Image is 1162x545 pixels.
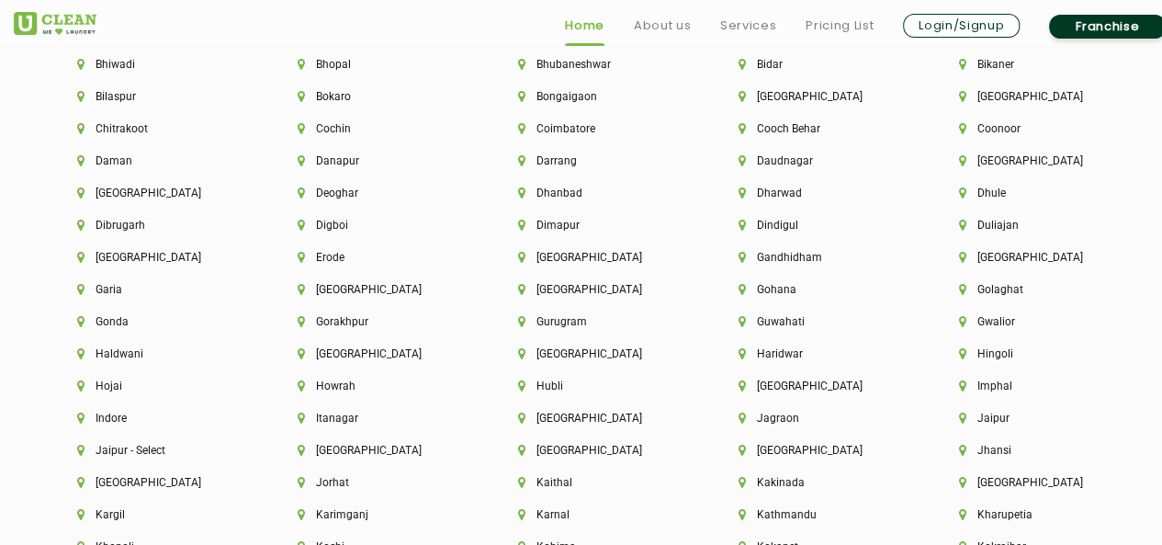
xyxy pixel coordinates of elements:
[739,315,897,328] li: Guwahati
[298,315,456,328] li: Gorakhpur
[959,508,1117,521] li: Kharupetia
[77,251,235,264] li: [GEOGRAPHIC_DATA]
[298,347,456,360] li: [GEOGRAPHIC_DATA]
[518,219,676,232] li: Dimapur
[298,380,456,392] li: Howrah
[518,347,676,360] li: [GEOGRAPHIC_DATA]
[298,476,456,489] li: Jorhat
[959,444,1117,457] li: Jhansi
[14,12,96,35] img: UClean Laundry and Dry Cleaning
[959,58,1117,71] li: Bikaner
[518,476,676,489] li: Kaithal
[77,154,235,167] li: Daman
[739,90,897,103] li: [GEOGRAPHIC_DATA]
[959,90,1117,103] li: [GEOGRAPHIC_DATA]
[518,187,676,199] li: Dhanbad
[298,251,456,264] li: Erode
[959,154,1117,167] li: [GEOGRAPHIC_DATA]
[739,251,897,264] li: Gandhidham
[518,508,676,521] li: Karnal
[959,315,1117,328] li: Gwalior
[518,58,676,71] li: Bhubaneshwar
[298,122,456,135] li: Cochin
[959,476,1117,489] li: [GEOGRAPHIC_DATA]
[903,14,1020,38] a: Login/Signup
[518,283,676,296] li: [GEOGRAPHIC_DATA]
[959,251,1117,264] li: [GEOGRAPHIC_DATA]
[518,90,676,103] li: Bongaigaon
[77,347,235,360] li: Haldwani
[959,412,1117,425] li: Jaipur
[77,219,235,232] li: Dibrugarh
[298,412,456,425] li: Itanagar
[959,187,1117,199] li: Dhule
[298,154,456,167] li: Danapur
[518,412,676,425] li: [GEOGRAPHIC_DATA]
[298,219,456,232] li: Digboi
[959,122,1117,135] li: Coonoor
[565,15,604,37] a: Home
[77,476,235,489] li: [GEOGRAPHIC_DATA]
[634,15,691,37] a: About us
[77,90,235,103] li: Bilaspur
[739,476,897,489] li: Kakinada
[77,444,235,457] li: Jaipur - Select
[739,283,897,296] li: Gohana
[739,122,897,135] li: Cooch Behar
[739,154,897,167] li: Daudnagar
[959,347,1117,360] li: Hingoli
[739,187,897,199] li: Dharwad
[959,283,1117,296] li: Golaghat
[77,283,235,296] li: Garia
[806,15,874,37] a: Pricing List
[518,154,676,167] li: Darrang
[739,58,897,71] li: Bidar
[739,508,897,521] li: Kathmandu
[77,412,235,425] li: Indore
[518,380,676,392] li: Hubli
[77,58,235,71] li: Bhiwadi
[518,251,676,264] li: [GEOGRAPHIC_DATA]
[298,187,456,199] li: Deoghar
[720,15,776,37] a: Services
[77,380,235,392] li: Hojai
[298,90,456,103] li: Bokaro
[77,187,235,199] li: [GEOGRAPHIC_DATA]
[77,122,235,135] li: Chitrakoot
[739,444,897,457] li: [GEOGRAPHIC_DATA]
[739,380,897,392] li: [GEOGRAPHIC_DATA]
[739,347,897,360] li: Haridwar
[298,444,456,457] li: [GEOGRAPHIC_DATA]
[739,412,897,425] li: Jagraon
[77,508,235,521] li: Kargil
[298,58,456,71] li: Bhopal
[77,315,235,328] li: Gonda
[298,283,456,296] li: [GEOGRAPHIC_DATA]
[739,219,897,232] li: Dindigul
[298,508,456,521] li: Karimganj
[959,380,1117,392] li: Imphal
[518,315,676,328] li: Gurugram
[518,122,676,135] li: Coimbatore
[959,219,1117,232] li: Duliajan
[518,444,676,457] li: [GEOGRAPHIC_DATA]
